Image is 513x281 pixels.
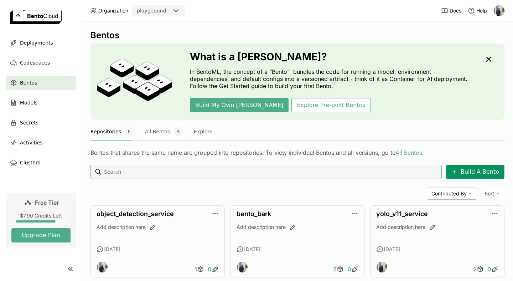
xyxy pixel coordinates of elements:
[237,224,359,231] div: Add description here
[237,210,271,218] a: bento_bark
[395,149,422,156] a: All Bentos
[20,98,37,107] span: Models
[331,262,346,276] a: 2
[103,166,439,178] input: Search
[486,262,500,276] a: 0
[11,228,71,242] button: Upgrade Plan
[35,199,59,206] span: Free Tier
[468,7,487,14] div: Help
[190,98,289,112] button: Build My Own [PERSON_NAME]
[97,224,219,231] div: Add description here
[6,36,76,50] a: Deployments
[20,58,50,67] span: Codespaces
[206,262,221,276] a: 0
[376,210,428,218] a: yolo_v11_service
[137,7,166,14] div: playgeound
[10,10,62,24] img: logo
[431,190,467,197] span: Contributed By
[6,96,76,110] a: Models
[98,7,128,14] span: Organization
[441,7,461,14] a: Docs
[20,158,40,167] span: Clusters
[145,123,182,140] button: All Bentos
[97,210,174,218] a: object_detection_service
[450,7,461,14] span: Docs
[11,213,71,219] div: $7.90 Credits Left
[20,78,37,87] span: Bentos
[484,190,494,197] span: Sort
[6,136,76,150] a: Activities
[384,246,400,252] span: [DATE]
[20,39,53,47] span: Deployments
[104,246,120,252] span: [DATE]
[6,76,76,90] a: Bentos
[125,127,134,136] span: 6
[97,262,108,272] img: Linggis Galih
[90,149,504,156] div: Bentos that shares the same name are grouped into repositories. To view individual Bentos and all...
[195,266,197,273] span: 1
[494,5,504,16] img: Linggis Galih
[346,262,360,276] a: 0
[446,165,504,179] button: Build A Bento
[347,266,351,273] span: 0
[376,224,498,231] div: Add description here
[190,51,471,62] h3: What is a [PERSON_NAME]?
[473,266,477,273] span: 2
[208,266,212,273] span: 0
[244,246,260,252] span: [DATE]
[90,30,504,41] div: Bentos
[480,188,504,200] div: Sort
[6,116,76,130] a: Secrets
[6,155,76,170] a: Clusters
[291,98,370,112] button: Explore Pre-built Bentos
[90,123,134,140] button: Repositories
[173,127,182,136] span: 9
[377,262,387,272] img: Linggis Galih
[190,68,471,90] p: In BentoML, the concept of a “Bento” bundles the code for running a model, environment dependenci...
[20,138,43,147] span: Activities
[6,56,76,70] a: Codespaces
[96,58,173,105] img: cover onboarding
[333,266,337,273] span: 2
[487,266,491,273] span: 0
[193,262,206,276] a: 1
[427,188,477,200] div: Contributed By
[6,193,76,248] a: Free Tier$7.90 Credits LeftUpgrade Plan
[237,262,248,272] img: Linggis Galih
[20,118,38,127] span: Secrets
[471,262,486,276] a: 2
[194,123,213,140] button: Explore
[476,7,487,14] span: Help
